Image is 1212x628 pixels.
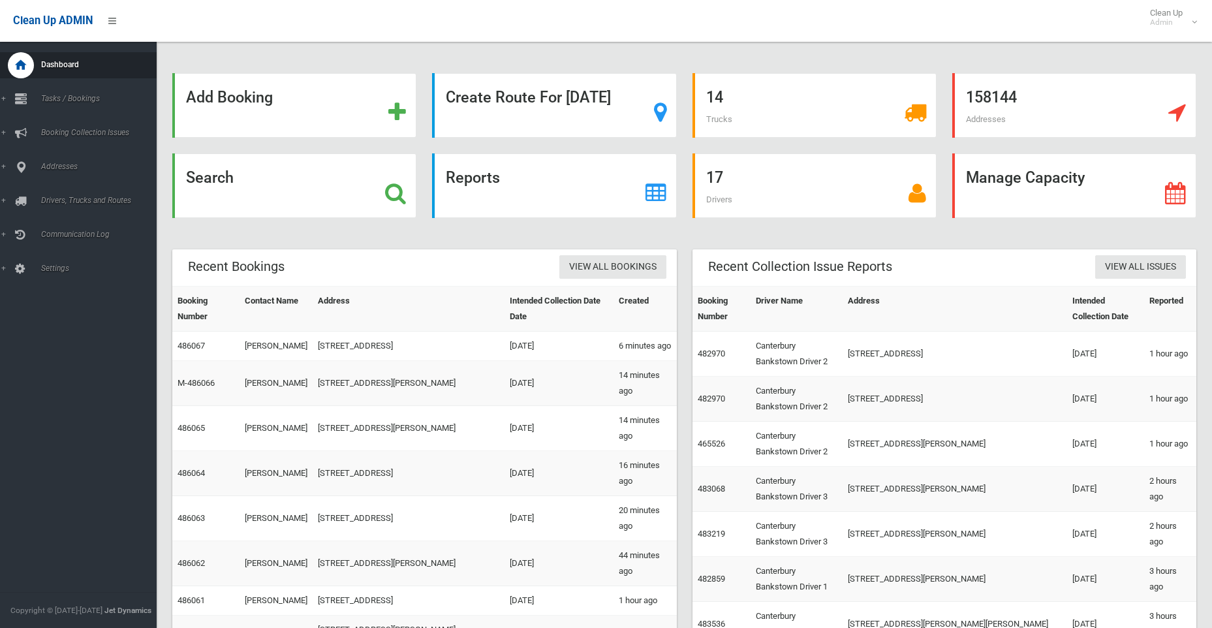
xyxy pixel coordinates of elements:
[751,377,843,422] td: Canterbury Bankstown Driver 2
[178,341,205,351] a: 486067
[692,153,937,218] a: 17 Drivers
[13,14,93,27] span: Clean Up ADMIN
[614,496,677,541] td: 20 minutes ago
[313,361,504,406] td: [STREET_ADDRESS][PERSON_NAME]
[751,422,843,467] td: Canterbury Bankstown Driver 2
[692,287,751,332] th: Booking Number
[843,377,1067,422] td: [STREET_ADDRESS]
[1150,18,1183,27] small: Admin
[505,496,614,541] td: [DATE]
[1067,467,1145,512] td: [DATE]
[505,332,614,361] td: [DATE]
[104,606,151,615] strong: Jet Dynamics
[313,287,504,332] th: Address
[240,496,313,541] td: [PERSON_NAME]
[1144,377,1196,422] td: 1 hour ago
[313,332,504,361] td: [STREET_ADDRESS]
[706,195,732,204] span: Drivers
[240,586,313,616] td: [PERSON_NAME]
[172,73,416,138] a: Add Booking
[178,595,205,605] a: 486061
[505,361,614,406] td: [DATE]
[172,254,300,279] header: Recent Bookings
[446,88,611,106] strong: Create Route For [DATE]
[698,394,725,403] a: 482970
[37,60,166,69] span: Dashboard
[505,541,614,586] td: [DATE]
[240,287,313,332] th: Contact Name
[10,606,102,615] span: Copyright © [DATE]-[DATE]
[698,529,725,539] a: 483219
[240,332,313,361] td: [PERSON_NAME]
[698,349,725,358] a: 482970
[614,541,677,586] td: 44 minutes ago
[614,361,677,406] td: 14 minutes ago
[37,94,166,103] span: Tasks / Bookings
[178,468,205,478] a: 486064
[1067,287,1145,332] th: Intended Collection Date
[240,451,313,496] td: [PERSON_NAME]
[172,153,416,218] a: Search
[751,512,843,557] td: Canterbury Bankstown Driver 3
[706,88,723,106] strong: 14
[1144,557,1196,602] td: 3 hours ago
[751,557,843,602] td: Canterbury Bankstown Driver 1
[1067,557,1145,602] td: [DATE]
[751,467,843,512] td: Canterbury Bankstown Driver 3
[178,423,205,433] a: 486065
[505,406,614,451] td: [DATE]
[240,361,313,406] td: [PERSON_NAME]
[751,287,843,332] th: Driver Name
[313,406,504,451] td: [STREET_ADDRESS][PERSON_NAME]
[186,88,273,106] strong: Add Booking
[698,484,725,494] a: 483068
[1144,512,1196,557] td: 2 hours ago
[313,451,504,496] td: [STREET_ADDRESS]
[240,406,313,451] td: [PERSON_NAME]
[37,162,166,171] span: Addresses
[37,264,166,273] span: Settings
[172,287,240,332] th: Booking Number
[1144,287,1196,332] th: Reported
[614,287,677,332] th: Created
[505,451,614,496] td: [DATE]
[1143,8,1196,27] span: Clean Up
[178,378,215,388] a: M-486066
[1067,377,1145,422] td: [DATE]
[706,114,732,124] span: Trucks
[952,73,1196,138] a: 158144 Addresses
[1067,422,1145,467] td: [DATE]
[313,496,504,541] td: [STREET_ADDRESS]
[698,574,725,584] a: 482859
[614,451,677,496] td: 16 minutes ago
[692,73,937,138] a: 14 Trucks
[178,558,205,568] a: 486062
[614,332,677,361] td: 6 minutes ago
[186,168,234,187] strong: Search
[698,439,725,448] a: 465526
[843,512,1067,557] td: [STREET_ADDRESS][PERSON_NAME]
[843,557,1067,602] td: [STREET_ADDRESS][PERSON_NAME]
[952,153,1196,218] a: Manage Capacity
[37,196,166,205] span: Drivers, Trucks and Routes
[313,586,504,616] td: [STREET_ADDRESS]
[966,114,1006,124] span: Addresses
[1067,512,1145,557] td: [DATE]
[614,586,677,616] td: 1 hour ago
[37,230,166,239] span: Communication Log
[37,128,166,137] span: Booking Collection Issues
[966,88,1017,106] strong: 158144
[843,332,1067,377] td: [STREET_ADDRESS]
[843,467,1067,512] td: [STREET_ADDRESS][PERSON_NAME]
[1144,422,1196,467] td: 1 hour ago
[614,406,677,451] td: 14 minutes ago
[1095,255,1186,279] a: View All Issues
[1144,467,1196,512] td: 2 hours ago
[1144,332,1196,377] td: 1 hour ago
[178,513,205,523] a: 486063
[1067,332,1145,377] td: [DATE]
[706,168,723,187] strong: 17
[240,541,313,586] td: [PERSON_NAME]
[843,287,1067,332] th: Address
[505,586,614,616] td: [DATE]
